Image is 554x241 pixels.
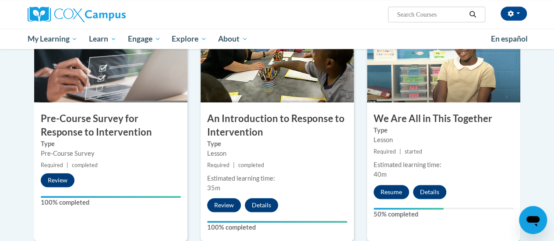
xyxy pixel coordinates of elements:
span: About [218,34,248,44]
span: Explore [172,34,207,44]
span: | [399,148,401,155]
button: Review [41,173,74,187]
span: My Learning [27,34,78,44]
label: 100% completed [207,223,347,232]
div: Estimated learning time: [374,160,514,170]
div: Your progress [41,196,181,198]
label: Type [374,126,514,135]
span: 40m [374,171,387,178]
a: Cox Campus [28,7,185,22]
label: 50% completed [374,210,514,219]
a: Explore [166,29,212,49]
span: | [67,162,68,168]
button: Review [207,198,241,212]
iframe: Button to launch messaging window [519,206,547,234]
div: Main menu [21,29,533,49]
img: Course Image [367,15,520,102]
span: Engage [128,34,161,44]
button: Search [466,9,479,20]
input: Search Courses [396,9,466,20]
span: Required [374,148,396,155]
span: completed [72,162,98,168]
span: completed [238,162,264,168]
img: Course Image [34,15,187,102]
h3: Pre-Course Survey for Response to Intervention [34,112,187,139]
span: Learn [89,34,116,44]
button: Resume [374,185,409,199]
label: Type [207,139,347,149]
a: En español [485,30,533,48]
div: Lesson [374,135,514,145]
span: Required [41,162,63,168]
a: About [212,29,254,49]
span: Required [207,162,229,168]
img: Cox Campus [28,7,126,22]
h3: An Introduction to Response to Intervention [201,112,354,139]
div: Your progress [374,208,444,210]
span: En español [491,34,528,43]
button: Account Settings [501,7,527,21]
span: 35m [207,184,220,192]
div: Lesson [207,149,347,158]
h3: We Are All in This Together [367,112,520,126]
label: 100% completed [41,198,181,207]
div: Your progress [207,221,347,223]
span: | [233,162,235,168]
a: My Learning [22,29,84,49]
div: Pre-Course Survey [41,149,181,158]
a: Learn [83,29,122,49]
img: Course Image [201,15,354,102]
button: Details [245,198,278,212]
a: Engage [122,29,166,49]
span: started [405,148,422,155]
button: Details [413,185,446,199]
label: Type [41,139,181,149]
div: Estimated learning time: [207,174,347,183]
